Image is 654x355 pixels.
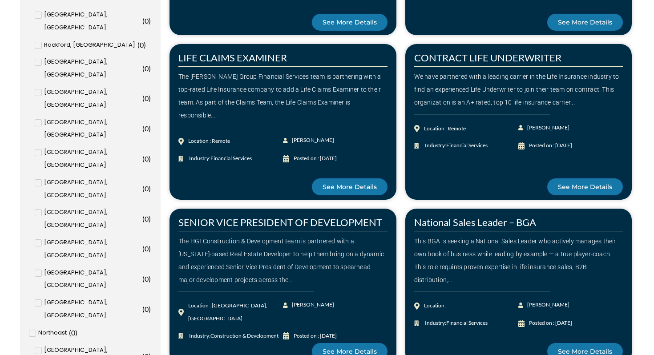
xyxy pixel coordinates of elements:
[414,139,519,152] a: Industry:Financial Services
[69,328,71,337] span: (
[547,14,623,31] a: See More Details
[142,244,145,253] span: (
[312,178,388,195] a: See More Details
[142,214,145,223] span: (
[149,64,151,73] span: )
[44,176,140,202] span: [GEOGRAPHIC_DATA], [GEOGRAPHIC_DATA]
[188,135,230,148] div: Location : Remote
[525,299,569,311] span: [PERSON_NAME]
[290,299,334,311] span: [PERSON_NAME]
[142,64,145,73] span: (
[529,139,572,152] div: Posted on : [DATE]
[44,236,140,262] span: [GEOGRAPHIC_DATA], [GEOGRAPHIC_DATA]
[312,14,388,31] a: See More Details
[558,184,612,190] span: See More Details
[529,317,572,330] div: Posted on : [DATE]
[423,317,488,330] span: Industry:
[145,274,149,283] span: 0
[145,16,149,25] span: 0
[44,39,135,52] span: Rockford, [GEOGRAPHIC_DATA]
[283,299,335,311] a: [PERSON_NAME]
[44,146,140,172] span: [GEOGRAPHIC_DATA], [GEOGRAPHIC_DATA]
[518,299,570,311] a: [PERSON_NAME]
[142,94,145,102] span: (
[142,184,145,193] span: (
[178,235,388,286] div: The HGI Construction & Development team is partnered with a [US_STATE]-based Real Estate Develope...
[424,299,447,312] div: Location :
[446,319,488,326] span: Financial Services
[210,332,279,339] span: Construction & Development
[142,274,145,283] span: (
[142,305,145,313] span: (
[149,305,151,313] span: )
[145,94,149,102] span: 0
[210,155,252,161] span: Financial Services
[558,348,612,355] span: See More Details
[24,52,31,59] img: tab_domain_overview_orange.svg
[178,52,287,64] a: LIFE CLAIMS EXAMINER
[187,152,252,165] span: Industry:
[140,40,144,49] span: 0
[188,299,283,325] div: Location : [GEOGRAPHIC_DATA], [GEOGRAPHIC_DATA]
[44,206,140,232] span: [GEOGRAPHIC_DATA], [GEOGRAPHIC_DATA]
[44,8,140,34] span: [GEOGRAPHIC_DATA], [GEOGRAPHIC_DATA]
[178,152,283,165] a: Industry:Financial Services
[149,184,151,193] span: )
[145,184,149,193] span: 0
[187,330,279,343] span: Industry:
[145,64,149,73] span: 0
[423,139,488,152] span: Industry:
[149,124,151,133] span: )
[518,121,570,134] a: [PERSON_NAME]
[178,216,382,228] a: SENIOR VICE PRESIDENT OF DEVELOPMENT
[44,116,140,142] span: [GEOGRAPHIC_DATA], [GEOGRAPHIC_DATA]
[44,296,140,322] span: [GEOGRAPHIC_DATA], [GEOGRAPHIC_DATA]
[414,216,536,228] a: National Sales Leader – BGA
[414,52,561,64] a: CONTRACT LIFE UNDERWRITER
[323,184,377,190] span: See More Details
[38,327,67,339] span: Northeast
[145,214,149,223] span: 0
[414,235,623,286] div: This BGA is seeking a National Sales Leader who actively manages their own book of business while...
[149,16,151,25] span: )
[144,40,146,49] span: )
[142,16,145,25] span: (
[145,244,149,253] span: 0
[145,154,149,163] span: 0
[145,124,149,133] span: 0
[558,19,612,25] span: See More Details
[44,86,140,112] span: [GEOGRAPHIC_DATA], [GEOGRAPHIC_DATA]
[446,142,488,149] span: Financial Services
[149,94,151,102] span: )
[283,134,335,147] a: [PERSON_NAME]
[149,274,151,283] span: )
[89,52,96,59] img: tab_keywords_by_traffic_grey.svg
[25,14,44,21] div: v 4.0.25
[178,70,388,121] div: The [PERSON_NAME] Group Financial Services team is partnering with a top-rated Life Insurance com...
[145,305,149,313] span: 0
[14,23,21,30] img: website_grey.svg
[525,121,569,134] span: [PERSON_NAME]
[294,152,337,165] div: Posted on : [DATE]
[23,23,98,30] div: Domain: [DOMAIN_NAME]
[294,330,337,343] div: Posted on : [DATE]
[149,214,151,223] span: )
[149,244,151,253] span: )
[424,122,466,135] div: Location : Remote
[137,40,140,49] span: (
[34,52,80,58] div: Domain Overview
[290,134,334,147] span: [PERSON_NAME]
[142,124,145,133] span: (
[98,52,150,58] div: Keywords by Traffic
[414,317,519,330] a: Industry:Financial Services
[14,14,21,21] img: logo_orange.svg
[71,328,75,337] span: 0
[142,154,145,163] span: (
[414,70,623,109] div: We have partnered with a leading carrier in the Life Insurance industry to find an experienced Li...
[149,154,151,163] span: )
[547,178,623,195] a: See More Details
[75,328,77,337] span: )
[44,56,140,81] span: [GEOGRAPHIC_DATA], [GEOGRAPHIC_DATA]
[44,266,140,292] span: [GEOGRAPHIC_DATA], [GEOGRAPHIC_DATA]
[178,330,283,343] a: Industry:Construction & Development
